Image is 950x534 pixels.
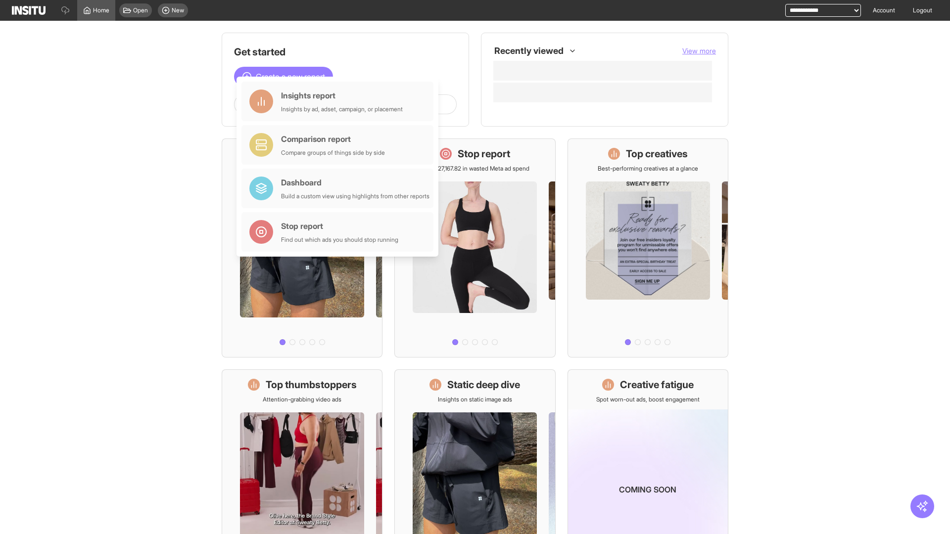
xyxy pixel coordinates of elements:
div: Insights by ad, adset, campaign, or placement [281,105,403,113]
p: Best-performing creatives at a glance [598,165,698,173]
button: View more [682,46,716,56]
span: New [172,6,184,14]
div: Build a custom view using highlights from other reports [281,192,429,200]
h1: Stop report [458,147,510,161]
span: Create a new report [256,71,325,83]
div: Stop report [281,220,398,232]
h1: Static deep dive [447,378,520,392]
div: Insights report [281,89,403,101]
div: Compare groups of things side by side [281,149,385,157]
a: Top creativesBest-performing creatives at a glance [568,138,728,357]
p: Save £27,167.82 in wasted Meta ad spend [420,165,529,173]
a: Stop reportSave £27,167.82 in wasted Meta ad spend [394,138,555,357]
div: Comparison report [281,133,385,145]
h1: Get started [234,45,457,59]
div: Dashboard [281,177,429,188]
p: Insights on static image ads [438,396,512,403]
p: Attention-grabbing video ads [263,396,341,403]
button: Create a new report [234,67,333,87]
div: Find out which ads you should stop running [281,236,398,244]
h1: Top thumbstoppers [266,378,357,392]
a: What's live nowSee all active ads instantly [222,138,382,357]
span: View more [682,46,716,55]
img: Logo [12,6,46,15]
h1: Top creatives [626,147,688,161]
span: Home [93,6,109,14]
span: Open [133,6,148,14]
